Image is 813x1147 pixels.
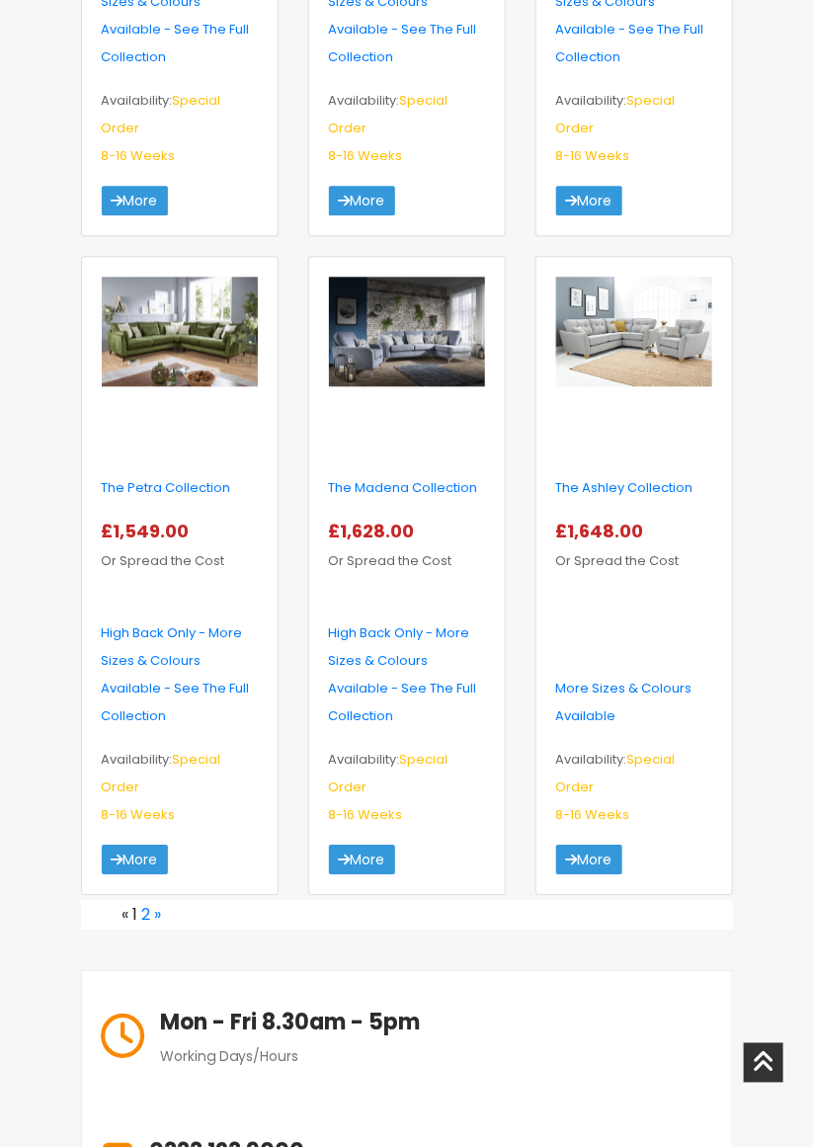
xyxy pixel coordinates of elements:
span: Working Days/Hours [161,1046,299,1066]
p: High Back Only - More Sizes & Colours Available - See The Full Collection [329,619,485,730]
a: The Petra Collection [102,478,231,497]
span: Special Order 8-16 Weeks [102,91,221,165]
a: £1,549.00 [102,524,198,542]
p: Availability: [102,746,258,829]
span: Special Order 8-16 Weeks [556,91,676,165]
p: Or Spread the Cost [556,518,712,575]
p: High Back Only - More Sizes & Colours Available - See The Full Collection [102,619,258,730]
p: Or Spread the Cost [329,518,485,575]
p: Availability: [329,746,485,829]
span: Special Order 8-16 Weeks [329,750,448,824]
a: More [329,186,395,215]
a: More [102,186,168,215]
a: More [556,845,622,874]
span: £1,549.00 [102,519,198,543]
span: £1,628.00 [329,519,423,543]
a: More [102,845,168,874]
p: Or Spread the Cost [102,518,258,575]
img: the-ashley-collection [556,277,712,387]
p: More Sizes & Colours Available [556,675,712,730]
p: Availability: [556,87,712,170]
a: 2 [142,903,151,926]
a: More [556,186,622,215]
a: The Ashley Collection [556,478,693,497]
p: Availability: [329,87,485,170]
p: Availability: [556,746,712,829]
span: Special Order 8-16 Weeks [556,750,676,824]
img: the-petra-collection [102,277,258,387]
a: The Madena Collection [329,478,478,497]
span: 1 [133,903,138,926]
h6: Mon - Fri 8.30am - 5pm [161,1006,421,1038]
a: More [329,845,395,874]
span: « [122,903,129,926]
p: Availability: [102,87,258,170]
span: Special Order 8-16 Weeks [102,750,221,824]
img: the-madena-collection [329,277,485,387]
a: £1,648.00 [556,524,652,542]
a: £1,628.00 [329,524,423,542]
span: Special Order 8-16 Weeks [329,91,448,165]
span: £1,648.00 [556,519,652,543]
a: » [155,903,162,926]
